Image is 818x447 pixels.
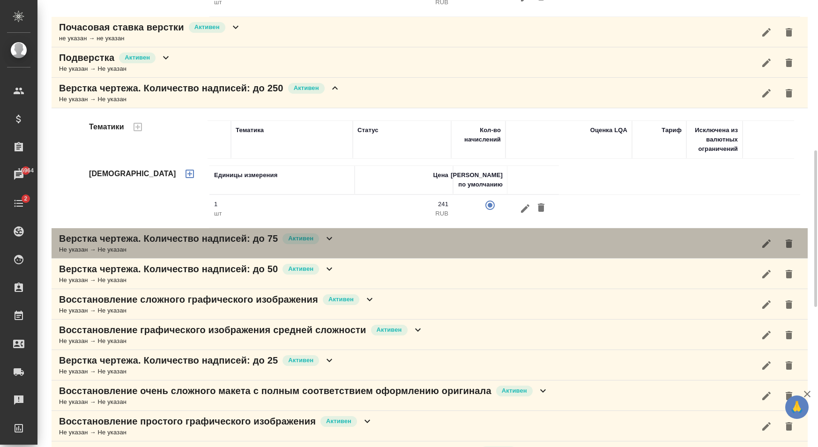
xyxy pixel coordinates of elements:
p: Активен [288,234,313,243]
div: Не указан → Не указан [59,245,335,254]
div: не указан → не указан [59,34,241,43]
div: Не указан → Не указан [59,95,341,104]
button: Удалить услугу [778,263,800,285]
p: 1 [214,200,350,209]
div: Не указан → Не указан [59,428,373,437]
div: Верстка чертежа. Количество надписей: до 250АктивенНе указан → Не указан [52,78,808,108]
p: Почасовая ставка верстки [59,21,184,34]
p: Верстка чертежа. Количество надписей: до 75 [59,232,278,245]
div: Восстановление сложного графического изображенияАктивенНе указан → Не указан [52,289,808,320]
button: Удалить услугу [778,385,800,407]
p: шт [214,209,350,218]
div: Верстка чертежа. Количество надписей: до 25АктивенНе указан → Не указан [52,350,808,380]
p: Верстка чертежа. Количество надписей: до 25 [59,354,278,367]
div: ПодверсткаАктивенНе указан → Не указан [52,47,808,78]
div: Восстановление графического изображения средней сложностиАктивенНе указан → Не указан [52,320,808,350]
div: Оценка LQA [590,126,627,135]
a: 16964 [2,164,35,187]
span: 2 [18,194,33,203]
button: Удалить услугу [778,21,800,44]
button: Редактировать услугу [755,52,778,74]
button: Удалить услугу [778,415,800,438]
div: Почасовая ставка версткиАктивенне указан → не указан [52,17,808,47]
p: Восстановление сложного графического изображения [59,293,318,306]
div: [PERSON_NAME] по умолчанию [451,171,503,189]
button: Добавить тариф [178,163,201,185]
p: Восстановление простого графического изображения [59,415,316,428]
button: Редактировать услугу [755,232,778,255]
div: Верстка чертежа. Количество надписей: до 50АктивенНе указан → Не указан [52,259,808,289]
button: Удалить [533,200,549,217]
h4: Тематики [89,121,124,133]
p: Активен [194,22,220,32]
a: 2 [2,192,35,215]
button: Редактировать услугу [755,385,778,407]
p: 241 [359,200,448,209]
div: Тематика [236,126,264,135]
p: Подверстка [59,51,114,64]
div: Верстка чертежа. Количество надписей: до 75АктивенНе указан → Не указан [52,228,808,259]
button: Удалить услугу [778,324,800,346]
p: Восстановление графического изображения средней сложности [59,323,366,336]
span: 🙏 [789,397,805,417]
button: Редактировать услугу [755,21,778,44]
p: Верстка чертежа. Количество надписей: до 250 [59,82,283,95]
p: Активен [288,356,313,365]
div: Не указан → Не указан [59,336,424,346]
button: Редактировать услугу [755,354,778,377]
p: Активен [377,325,402,335]
div: Тариф [662,126,682,135]
div: Не указан → Не указан [59,64,171,74]
div: Статус [357,126,379,135]
h4: [DEMOGRAPHIC_DATA] [89,168,176,179]
span: 16964 [12,166,39,175]
button: Удалить услугу [778,52,800,74]
div: Не указан → Не указан [59,367,335,376]
p: Активен [328,295,354,304]
div: Не указан → Не указан [59,276,335,285]
button: Удалить услугу [778,293,800,316]
p: Активен [502,386,527,395]
button: 🙏 [785,395,809,419]
div: Исключена из валютных ограничений [691,126,738,154]
div: Цена [433,171,448,180]
button: Редактировать услугу [755,82,778,104]
p: Активен [288,264,313,274]
button: Удалить услугу [778,232,800,255]
div: Восстановление простого графического изображенияАктивенНе указан → Не указан [52,411,808,441]
div: Не указан → Не указан [59,397,549,407]
p: RUB [359,209,448,218]
button: Редактировать услугу [755,324,778,346]
button: Редактировать [517,200,533,217]
div: Кол-во начислений [456,126,501,144]
button: Удалить услугу [778,82,800,104]
button: Удалить услугу [778,354,800,377]
button: Редактировать услугу [755,415,778,438]
p: Восстановление очень сложного макета с полным соответствием оформлению оригинала [59,384,491,397]
button: Редактировать услугу [755,293,778,316]
button: Редактировать услугу [755,263,778,285]
p: Активен [125,53,150,62]
div: Единицы измерения [214,171,277,180]
p: Активен [326,417,351,426]
div: Восстановление очень сложного макета с полным соответствием оформлению оригиналаАктивенНе указан ... [52,380,808,411]
p: Верстка чертежа. Количество надписей: до 50 [59,262,278,276]
div: Не указан → Не указан [59,306,375,315]
p: Активен [294,83,319,93]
